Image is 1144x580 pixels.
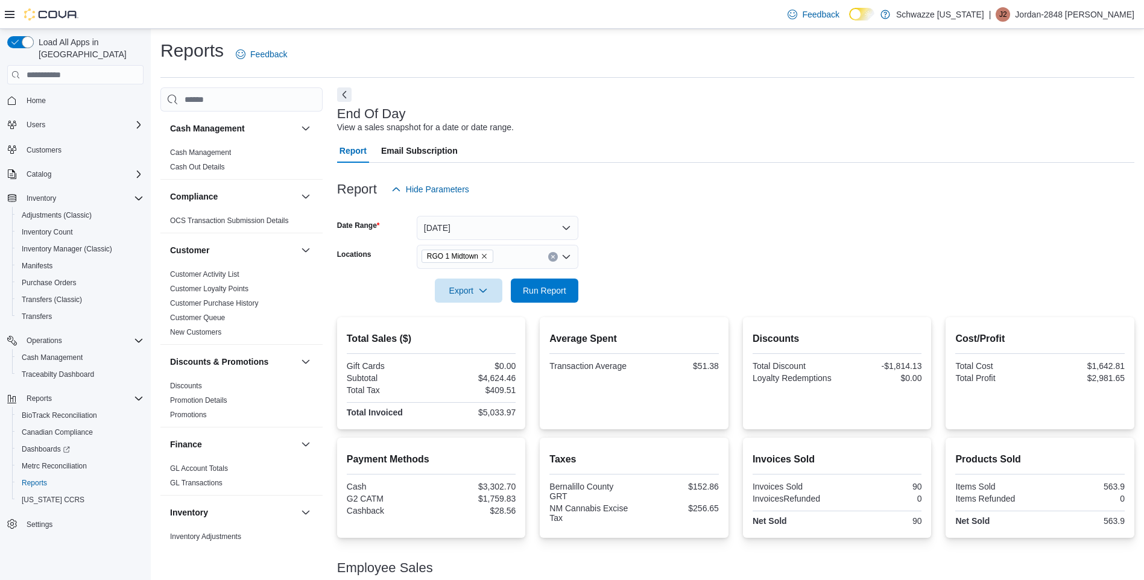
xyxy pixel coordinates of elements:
[22,93,51,108] a: Home
[753,482,835,491] div: Invoices Sold
[299,121,313,136] button: Cash Management
[839,482,921,491] div: 90
[955,482,1037,491] div: Items Sold
[170,328,221,336] a: New Customers
[2,116,148,133] button: Users
[1043,482,1125,491] div: 563.9
[549,482,631,501] div: Bernalillo County GRT
[753,361,835,371] div: Total Discount
[381,139,458,163] span: Email Subscription
[549,332,719,346] h2: Average Spent
[989,7,991,22] p: |
[17,208,144,222] span: Adjustments (Classic)
[434,494,516,503] div: $1,759.83
[170,191,296,203] button: Compliance
[170,216,289,225] span: OCS Transaction Submission Details
[22,517,144,532] span: Settings
[170,314,225,322] a: Customer Queue
[417,216,578,240] button: [DATE]
[12,474,148,491] button: Reports
[22,370,94,379] span: Traceabilty Dashboard
[170,244,209,256] h3: Customer
[753,452,922,467] h2: Invoices Sold
[170,191,218,203] h3: Compliance
[170,270,239,279] a: Customer Activity List
[17,408,144,423] span: BioTrack Reconciliation
[347,373,429,383] div: Subtotal
[12,458,148,474] button: Metrc Reconciliation
[753,373,835,383] div: Loyalty Redemptions
[406,183,469,195] span: Hide Parameters
[17,350,144,365] span: Cash Management
[170,163,225,171] a: Cash Out Details
[1043,516,1125,526] div: 563.9
[548,252,558,262] button: Clear input
[170,396,227,405] a: Promotion Details
[337,561,433,575] h3: Employee Sales
[170,438,202,450] h3: Finance
[996,7,1010,22] div: Jordan-2848 Garcia
[27,520,52,529] span: Settings
[170,162,225,172] span: Cash Out Details
[1015,7,1134,22] p: Jordan-2848 [PERSON_NAME]
[17,425,144,440] span: Canadian Compliance
[12,366,148,383] button: Traceabilty Dashboard
[22,210,92,220] span: Adjustments (Classic)
[2,390,148,407] button: Reports
[347,408,403,417] strong: Total Invoiced
[17,459,92,473] a: Metrc Reconciliation
[299,437,313,452] button: Finance
[337,87,352,102] button: Next
[160,39,224,63] h1: Reports
[170,299,259,307] a: Customer Purchase History
[27,96,46,106] span: Home
[17,476,144,490] span: Reports
[170,532,241,541] span: Inventory Adjustments
[839,516,921,526] div: 90
[17,292,87,307] a: Transfers (Classic)
[160,379,323,427] div: Discounts & Promotions
[637,482,719,491] div: $152.86
[561,252,571,262] button: Open list of options
[22,427,93,437] span: Canadian Compliance
[17,276,144,290] span: Purchase Orders
[17,276,81,290] a: Purchase Orders
[17,292,144,307] span: Transfers (Classic)
[22,461,87,471] span: Metrc Reconciliation
[22,167,56,181] button: Catalog
[170,464,228,473] span: GL Account Totals
[783,2,844,27] a: Feedback
[12,407,148,424] button: BioTrack Reconciliation
[22,191,144,206] span: Inventory
[22,167,144,181] span: Catalog
[340,139,367,163] span: Report
[27,169,51,179] span: Catalog
[2,166,148,183] button: Catalog
[12,291,148,308] button: Transfers (Classic)
[22,411,97,420] span: BioTrack Reconciliation
[337,107,406,121] h3: End Of Day
[299,355,313,369] button: Discounts & Promotions
[337,121,514,134] div: View a sales snapshot for a date or date range.
[17,242,144,256] span: Inventory Manager (Classic)
[753,516,787,526] strong: Net Sold
[955,516,990,526] strong: Net Sold
[523,285,566,297] span: Run Report
[17,442,144,456] span: Dashboards
[2,515,148,533] button: Settings
[12,308,148,325] button: Transfers
[22,444,70,454] span: Dashboards
[17,259,57,273] a: Manifests
[17,350,87,365] a: Cash Management
[170,478,223,488] span: GL Transactions
[422,250,493,263] span: RGO 1 Midtown
[22,118,144,132] span: Users
[250,48,287,60] span: Feedback
[170,506,208,519] h3: Inventory
[549,452,719,467] h2: Taxes
[231,42,292,66] a: Feedback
